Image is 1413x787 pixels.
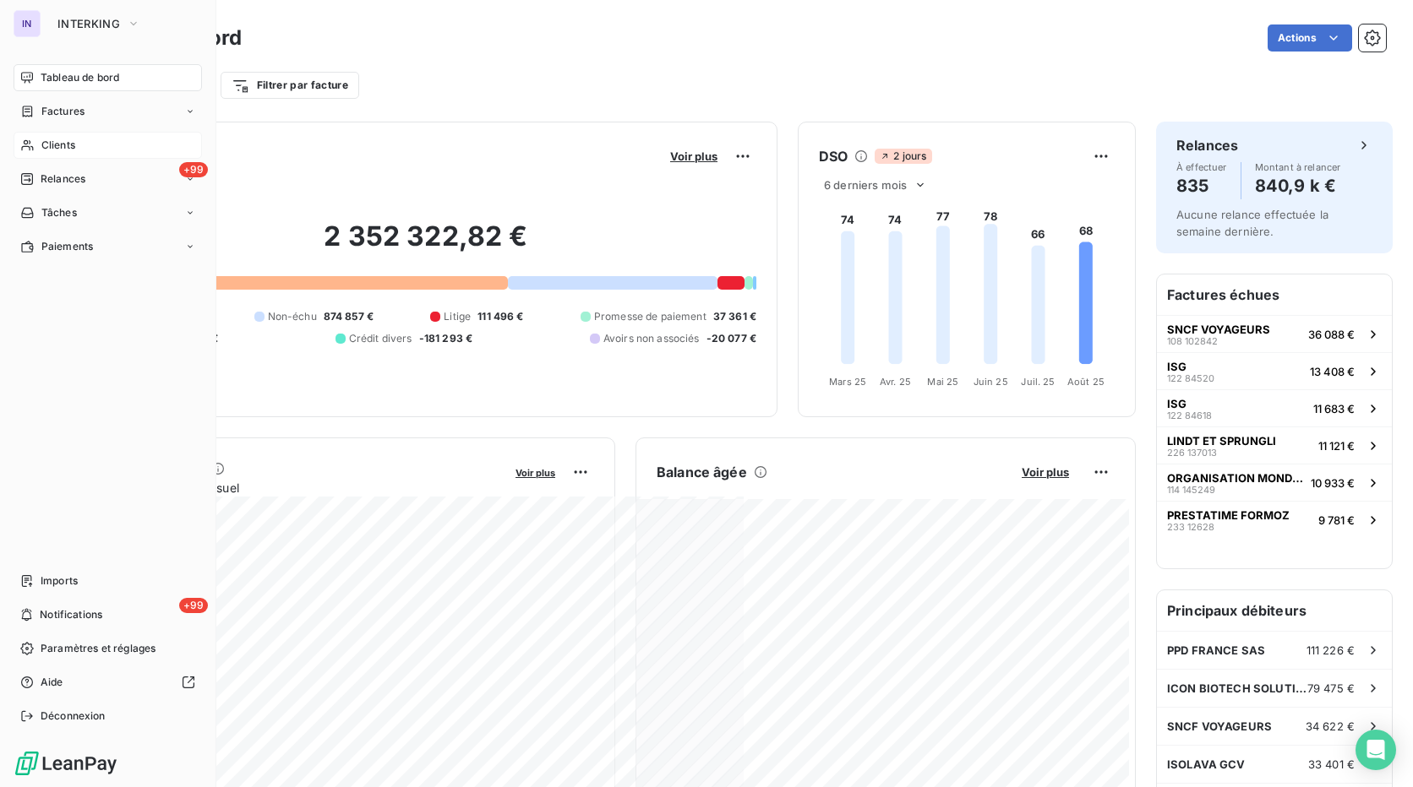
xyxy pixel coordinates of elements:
span: Paiements [41,239,93,254]
span: Voir plus [516,467,555,479]
button: Filtrer par facture [221,72,359,99]
button: Actions [1268,24,1352,52]
button: PRESTATIME FORMOZ233 126289 781 € [1157,501,1392,538]
span: 122 84520 [1167,373,1214,383]
span: PPD FRANCE SAS [1167,643,1265,657]
tspan: Août 25 [1067,376,1105,388]
h6: Factures échues [1157,274,1392,315]
span: -20 077 € [706,331,756,346]
h6: Balance âgée [657,462,747,482]
span: Promesse de paiement [594,309,706,324]
span: +99 [179,162,208,177]
span: 2 jours [875,149,931,164]
span: Clients [41,138,75,153]
span: 226 137013 [1167,448,1217,458]
tspan: Mars 25 [829,376,866,388]
span: 233 12628 [1167,522,1214,532]
span: Crédit divers [349,331,412,346]
button: Voir plus [665,149,723,164]
button: ISG122 8452013 408 € [1157,352,1392,389]
span: ISG [1167,397,1187,410]
span: LINDT ET SPRUNGLI [1167,434,1276,448]
span: 122 84618 [1167,410,1212,421]
span: Tâches [41,205,77,220]
span: ISOLAVA GCV [1167,757,1246,771]
span: INTERKING [57,17,120,30]
span: Relances [41,171,85,187]
span: 6 derniers mois [824,178,907,192]
span: Montant à relancer [1255,162,1341,172]
span: SNCF VOYAGEURS [1167,719,1272,733]
tspan: Juil. 25 [1021,376,1055,388]
a: Tâches [14,199,202,226]
span: Aucune relance effectuée la semaine dernière. [1176,208,1328,238]
span: 114 145249 [1167,485,1215,495]
tspan: Mai 25 [927,376,958,388]
span: 9 781 € [1318,513,1355,527]
span: 108 102842 [1167,336,1218,346]
button: ISG122 8461811 683 € [1157,389,1392,426]
span: 10 933 € [1311,476,1355,490]
span: 874 857 € [324,309,374,324]
h2: 2 352 322,82 € [95,220,756,270]
span: Avoirs non associés [603,331,700,346]
span: 11 121 € [1318,439,1355,453]
span: À effectuer [1176,162,1227,172]
span: Aide [41,675,63,690]
span: Factures [41,104,85,119]
span: PRESTATIME FORMOZ [1167,508,1290,522]
a: Clients [14,132,202,159]
button: Voir plus [510,464,560,480]
span: SNCF VOYAGEURS [1167,323,1270,336]
span: 11 683 € [1313,402,1355,415]
span: Déconnexion [41,708,106,724]
tspan: Juin 25 [974,376,1008,388]
button: Voir plus [1017,464,1074,480]
span: 111 496 € [477,309,523,324]
span: Voir plus [670,149,717,163]
button: LINDT ET SPRUNGLI226 13701311 121 € [1157,426,1392,464]
a: Paiements [14,233,202,260]
span: Notifications [40,607,102,622]
h4: 835 [1176,172,1227,199]
span: ORGANISATION MONDIALE DE LA [DEMOGRAPHIC_DATA] [1167,471,1304,485]
img: Logo LeanPay [14,750,118,777]
span: Imports [41,573,78,589]
span: Voir plus [1022,465,1069,479]
span: 13 408 € [1310,365,1355,378]
div: IN [14,10,41,37]
h6: Relances [1176,135,1238,155]
span: Non-échu [268,309,317,324]
span: -181 293 € [419,331,473,346]
span: 79 475 € [1307,681,1355,695]
span: +99 [179,598,208,613]
a: Tableau de bord [14,64,202,91]
span: 37 361 € [713,309,756,324]
h4: 840,9 k € [1255,172,1341,199]
button: SNCF VOYAGEURS108 10284236 088 € [1157,315,1392,352]
a: Imports [14,567,202,594]
span: Paramètres et réglages [41,641,155,656]
span: 33 401 € [1308,757,1355,771]
tspan: Avr. 25 [880,376,911,388]
span: ISG [1167,360,1187,373]
a: Factures [14,98,202,125]
span: Litige [444,309,471,324]
button: ORGANISATION MONDIALE DE LA [DEMOGRAPHIC_DATA]114 14524910 933 € [1157,464,1392,501]
h6: DSO [819,146,848,166]
a: Paramètres et réglages [14,635,202,662]
a: Aide [14,669,202,696]
span: Tableau de bord [41,70,119,85]
div: Open Intercom Messenger [1356,730,1396,770]
span: 34 622 € [1306,719,1355,733]
span: 111 226 € [1307,643,1355,657]
span: ICON BIOTECH SOLUTION [1167,681,1307,695]
h6: Principaux débiteurs [1157,590,1392,631]
span: Chiffre d'affaires mensuel [95,479,504,497]
span: 36 088 € [1308,328,1355,341]
a: +99Relances [14,166,202,193]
